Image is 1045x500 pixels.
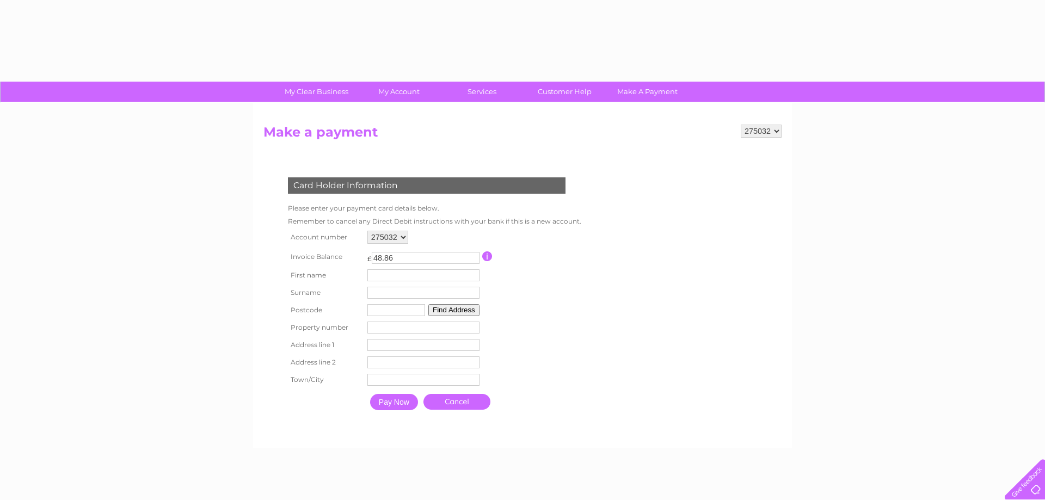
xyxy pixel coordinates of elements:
[437,82,527,102] a: Services
[285,354,365,371] th: Address line 2
[272,82,361,102] a: My Clear Business
[603,82,692,102] a: Make A Payment
[285,215,584,228] td: Remember to cancel any Direct Debit instructions with your bank if this is a new account.
[428,304,480,316] button: Find Address
[285,336,365,354] th: Address line 1
[285,202,584,215] td: Please enter your payment card details below.
[285,301,365,319] th: Postcode
[285,246,365,267] th: Invoice Balance
[520,82,610,102] a: Customer Help
[354,82,444,102] a: My Account
[263,125,782,145] h2: Make a payment
[285,319,365,336] th: Property number
[367,249,372,263] td: £
[285,228,365,246] th: Account number
[285,267,365,284] th: First name
[285,371,365,388] th: Town/City
[482,251,493,261] input: Information
[285,284,365,301] th: Surname
[370,394,418,410] input: Pay Now
[423,394,490,410] a: Cancel
[288,177,565,194] div: Card Holder Information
